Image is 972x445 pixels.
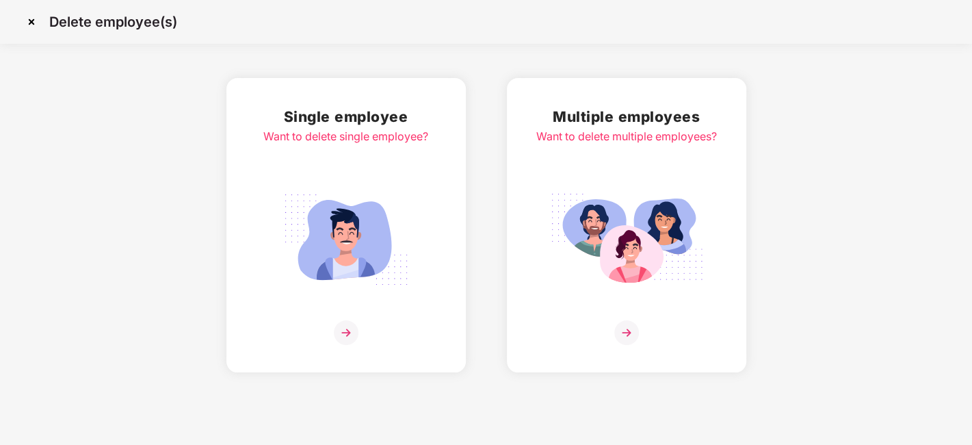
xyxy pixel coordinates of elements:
div: Want to delete single employee? [263,128,428,145]
img: svg+xml;base64,PHN2ZyB4bWxucz0iaHR0cDovL3d3dy53My5vcmcvMjAwMC9zdmciIHdpZHRoPSIzNiIgaGVpZ2h0PSIzNi... [334,320,358,345]
h2: Single employee [263,105,428,128]
img: svg+xml;base64,PHN2ZyBpZD0iQ3Jvc3MtMzJ4MzIiIHhtbG5zPSJodHRwOi8vd3d3LnczLm9yZy8yMDAwL3N2ZyIgd2lkdG... [21,11,42,33]
p: Delete employee(s) [49,14,177,30]
img: svg+xml;base64,PHN2ZyB4bWxucz0iaHR0cDovL3d3dy53My5vcmcvMjAwMC9zdmciIHdpZHRoPSIzNiIgaGVpZ2h0PSIzNi... [614,320,639,345]
img: svg+xml;base64,PHN2ZyB4bWxucz0iaHR0cDovL3d3dy53My5vcmcvMjAwMC9zdmciIGlkPSJTaW5nbGVfZW1wbG95ZWUiIH... [270,186,423,293]
div: Want to delete multiple employees? [536,128,717,145]
h2: Multiple employees [536,105,717,128]
img: svg+xml;base64,PHN2ZyB4bWxucz0iaHR0cDovL3d3dy53My5vcmcvMjAwMC9zdmciIGlkPSJNdWx0aXBsZV9lbXBsb3llZS... [550,186,703,293]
